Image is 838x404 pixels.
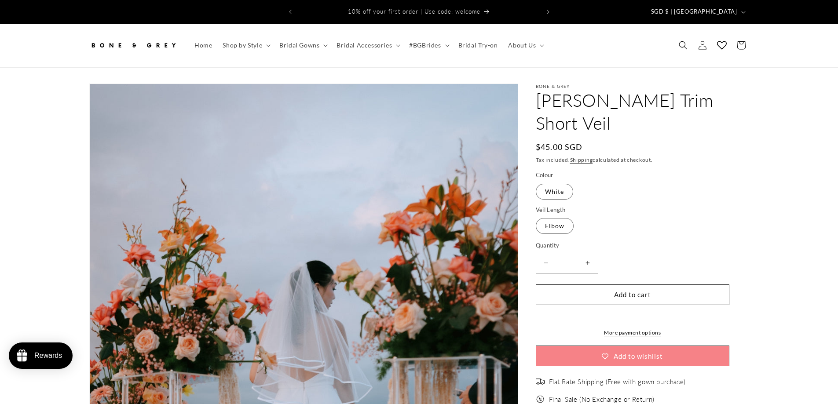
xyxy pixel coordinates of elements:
[281,4,300,20] button: Previous announcement
[538,4,558,20] button: Next announcement
[223,41,262,49] span: Shop by Style
[404,36,453,55] summary: #BGBrides
[536,141,583,153] span: $45.00 SGD
[536,206,567,215] legend: Veil Length
[536,395,545,404] img: offer.png
[536,346,729,366] button: Add to wishlist
[646,4,749,20] button: SGD $ | [GEOGRAPHIC_DATA]
[508,41,536,49] span: About Us
[536,84,749,89] p: Bone & Grey
[549,395,655,404] span: Final Sale (No Exchange or Return)
[34,352,62,360] div: Rewards
[536,329,729,337] a: More payment options
[536,171,554,180] legend: Colour
[409,41,441,49] span: #BGBrides
[536,156,749,164] div: Tax included. calculated at checkout.
[348,8,480,15] span: 10% off your first order | Use code: welcome
[651,7,737,16] span: SGD $ | [GEOGRAPHIC_DATA]
[217,36,274,55] summary: Shop by Style
[673,36,693,55] summary: Search
[536,184,573,200] label: White
[536,241,729,250] label: Quantity
[189,36,217,55] a: Home
[337,41,392,49] span: Bridal Accessories
[89,36,177,55] img: Bone and Grey Bridal
[331,36,404,55] summary: Bridal Accessories
[536,89,749,135] h1: [PERSON_NAME] Trim Short Veil
[279,41,319,49] span: Bridal Gowns
[549,378,686,386] span: Flat Rate Shipping (Free with gown purchase)
[458,41,498,49] span: Bridal Try-on
[274,36,331,55] summary: Bridal Gowns
[503,36,548,55] summary: About Us
[453,36,503,55] a: Bridal Try-on
[570,157,593,163] a: Shipping
[86,33,180,58] a: Bone and Grey Bridal
[536,284,729,305] button: Add to cart
[536,218,574,234] label: Elbow
[194,41,212,49] span: Home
